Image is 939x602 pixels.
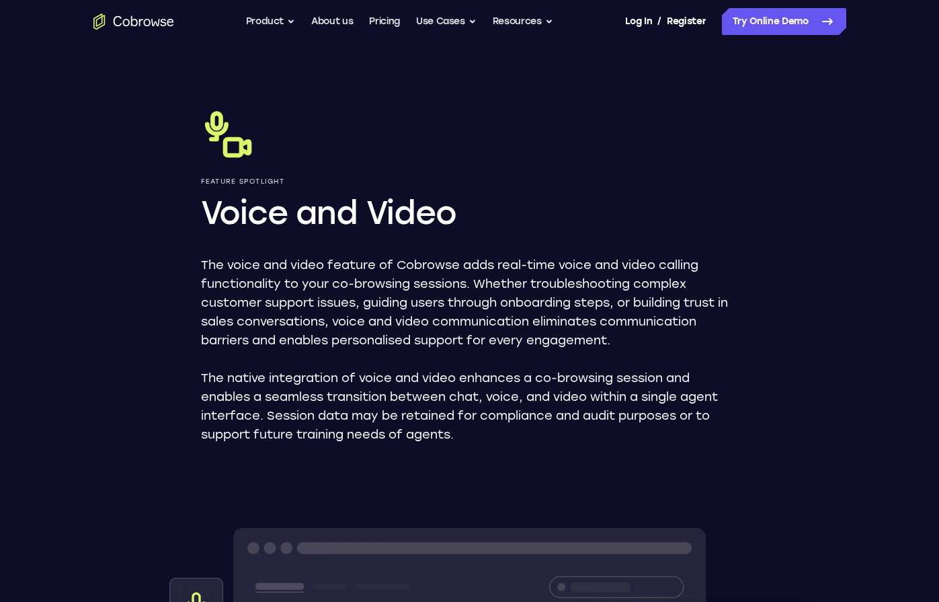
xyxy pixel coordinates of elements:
h1: Voice and Video [201,191,739,234]
button: Product [246,8,296,35]
span: / [657,13,661,30]
p: Feature Spotlight [201,178,739,186]
a: Go to the home page [93,13,174,30]
a: About us [311,8,353,35]
a: Try Online Demo [722,8,846,35]
button: Resources [493,8,553,35]
a: Pricing [369,8,400,35]
p: The voice and video feature of Cobrowse adds real-time voice and video calling functionality to y... [201,256,739,350]
a: Register [667,8,706,35]
p: The native integration of voice and video enhances a co-browsing session and enables a seamless t... [201,369,739,444]
img: Voice and Video [201,108,255,161]
button: Use Cases [416,8,477,35]
a: Log In [625,8,652,35]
